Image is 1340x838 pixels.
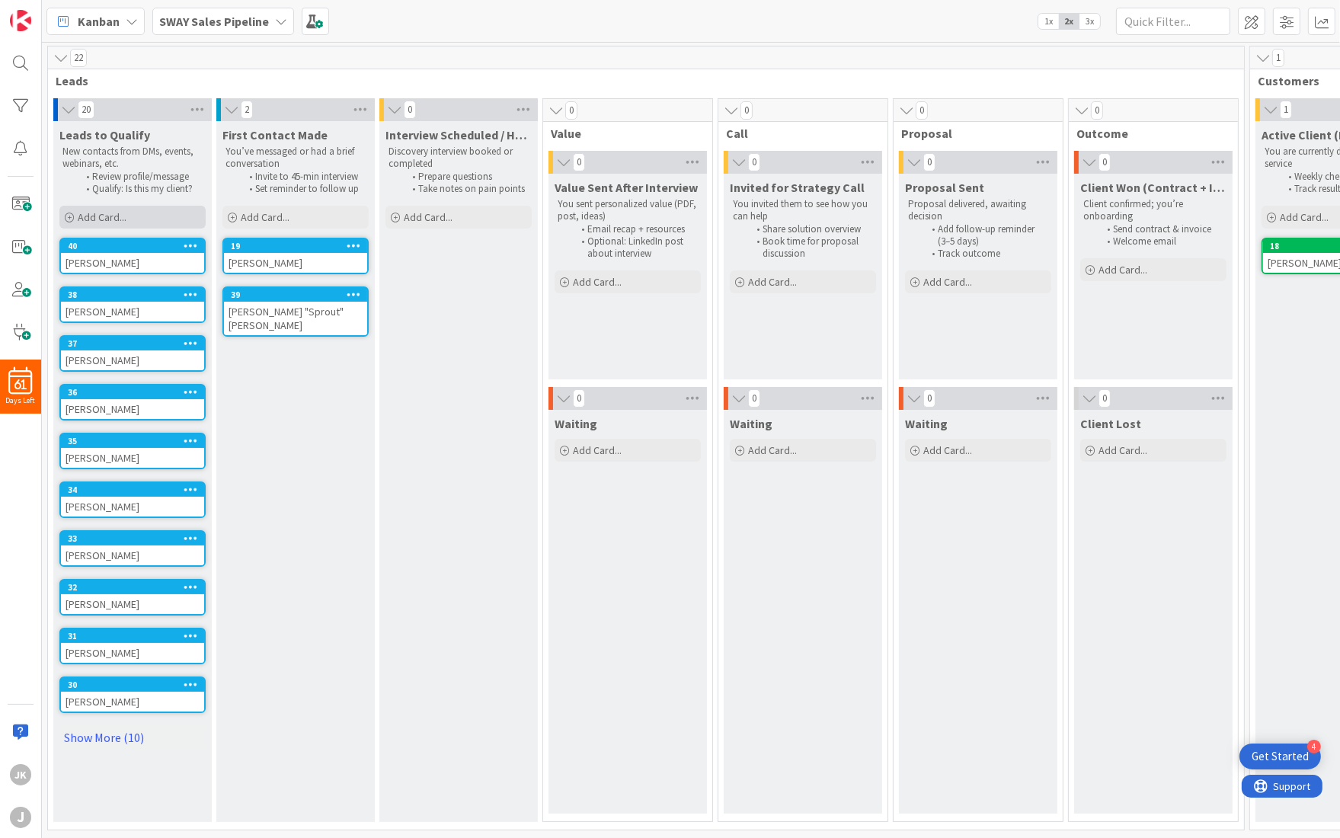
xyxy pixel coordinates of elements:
a: 36[PERSON_NAME] [59,384,206,421]
span: 0 [923,153,935,171]
span: Value Sent After Interview [555,180,698,195]
div: 40 [61,239,204,253]
div: 39 [231,289,367,300]
li: Book time for proposal discussion [748,235,874,261]
div: [PERSON_NAME] [61,545,204,565]
p: You sent personalized value (PDF, post, ideas) [558,198,698,223]
div: 31 [68,631,204,641]
span: Add Card... [573,275,622,289]
a: 19[PERSON_NAME] [222,238,369,274]
span: 22 [70,49,87,67]
a: 35[PERSON_NAME] [59,433,206,469]
span: Value [551,126,693,141]
span: Add Card... [748,443,797,457]
span: Add Card... [1099,443,1147,457]
div: 33 [61,532,204,545]
span: 0 [1091,101,1103,120]
span: 1 [1280,101,1292,119]
div: [PERSON_NAME] [61,399,204,419]
div: 4 [1307,740,1321,753]
a: Show More (10) [59,725,206,750]
div: [PERSON_NAME] [224,253,367,273]
span: 0 [748,389,760,408]
span: 0 [1099,389,1111,408]
div: 35[PERSON_NAME] [61,434,204,468]
span: 20 [78,101,94,119]
p: Proposal delivered, awaiting decision [908,198,1048,223]
span: Proposal [901,126,1044,141]
li: Track outcome [923,248,1049,260]
a: 31[PERSON_NAME] [59,628,206,664]
div: 32 [68,582,204,593]
div: 34 [68,485,204,495]
span: First Contact Made [222,127,328,142]
div: 34[PERSON_NAME] [61,483,204,517]
div: 37 [68,338,204,349]
span: Call [726,126,868,141]
span: Client Won (Contract + Invoice) [1080,180,1226,195]
span: 0 [565,101,577,120]
span: Leads to Qualify [59,127,150,142]
a: 30[PERSON_NAME] [59,676,206,713]
span: Add Card... [748,275,797,289]
p: Client confirmed; you’re onboarding [1083,198,1223,223]
div: 35 [61,434,204,448]
div: 31 [61,629,204,643]
span: Add Card... [923,443,972,457]
span: 1x [1038,14,1059,29]
span: Interview Scheduled / Held [385,127,532,142]
li: Welcome email [1099,235,1224,248]
li: Add follow-up reminder (3–5 days) [923,223,1049,248]
a: 32[PERSON_NAME] [59,579,206,616]
li: Prepare questions [404,171,529,183]
div: 39 [224,288,367,302]
div: [PERSON_NAME] "Sprout" [PERSON_NAME] [224,302,367,335]
span: 0 [1099,153,1111,171]
p: You invited them to see how you can help [733,198,873,223]
div: 38[PERSON_NAME] [61,288,204,321]
span: 1 [1272,49,1284,67]
div: 35 [68,436,204,446]
li: Send contract & invoice [1099,223,1224,235]
b: SWAY Sales Pipeline [159,14,269,29]
div: [PERSON_NAME] [61,643,204,663]
div: 37 [61,337,204,350]
div: [PERSON_NAME] [61,302,204,321]
span: Add Card... [404,210,453,224]
span: 0 [923,389,935,408]
span: 0 [748,153,760,171]
div: [PERSON_NAME] [61,497,204,517]
li: Invite to 45-min interview [241,171,366,183]
div: 19 [231,241,367,251]
div: 32[PERSON_NAME] [61,581,204,614]
div: 30[PERSON_NAME] [61,678,204,712]
span: 0 [573,153,585,171]
span: 3x [1079,14,1100,29]
li: Share solution overview [748,223,874,235]
span: 0 [740,101,753,120]
div: Get Started [1252,749,1309,764]
span: Waiting [555,416,597,431]
span: 0 [404,101,416,119]
a: 33[PERSON_NAME] [59,530,206,567]
a: 39[PERSON_NAME] "Sprout" [PERSON_NAME] [222,286,369,337]
div: 36 [68,387,204,398]
li: Optional: LinkedIn post about interview [573,235,699,261]
div: 34 [61,483,204,497]
span: 61 [14,379,27,390]
div: [PERSON_NAME] [61,692,204,712]
span: 2 [241,101,253,119]
p: You’ve messaged or had a brief conversation [225,146,366,171]
p: New contacts from DMs, events, webinars, etc. [62,146,203,171]
div: 30 [68,680,204,690]
span: Waiting [730,416,772,431]
div: JK [10,764,31,785]
span: Add Card... [573,443,622,457]
span: Client Lost [1080,416,1141,431]
div: 19 [224,239,367,253]
a: 34[PERSON_NAME] [59,481,206,518]
a: 37[PERSON_NAME] [59,335,206,372]
span: 0 [573,389,585,408]
div: 38 [61,288,204,302]
div: 38 [68,289,204,300]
